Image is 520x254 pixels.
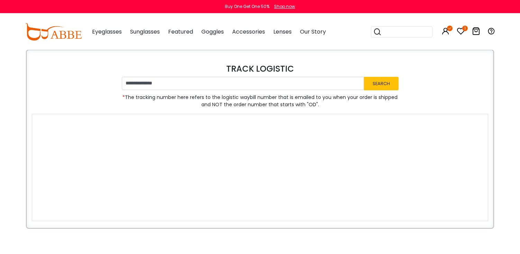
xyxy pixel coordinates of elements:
div: Buy One Get One 50% [225,3,270,10]
a: 1 [457,28,465,36]
span: The tracking number here refers to the logistic waybill number that is emailed to you when your o... [122,94,399,108]
span: Lenses [273,28,292,36]
span: Accessories [232,28,265,36]
div: Shop now [274,3,295,10]
span: Featured [168,28,193,36]
i: 1 [462,26,468,31]
h4: TRACK LOGISTIC [32,64,488,74]
span: Goggles [201,28,224,36]
span: Our Story [300,28,326,36]
button: Search [364,77,399,90]
span: Eyeglasses [92,28,122,36]
img: abbeglasses.com [25,23,82,40]
a: Shop now [271,3,295,9]
span: Sunglasses [130,28,160,36]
